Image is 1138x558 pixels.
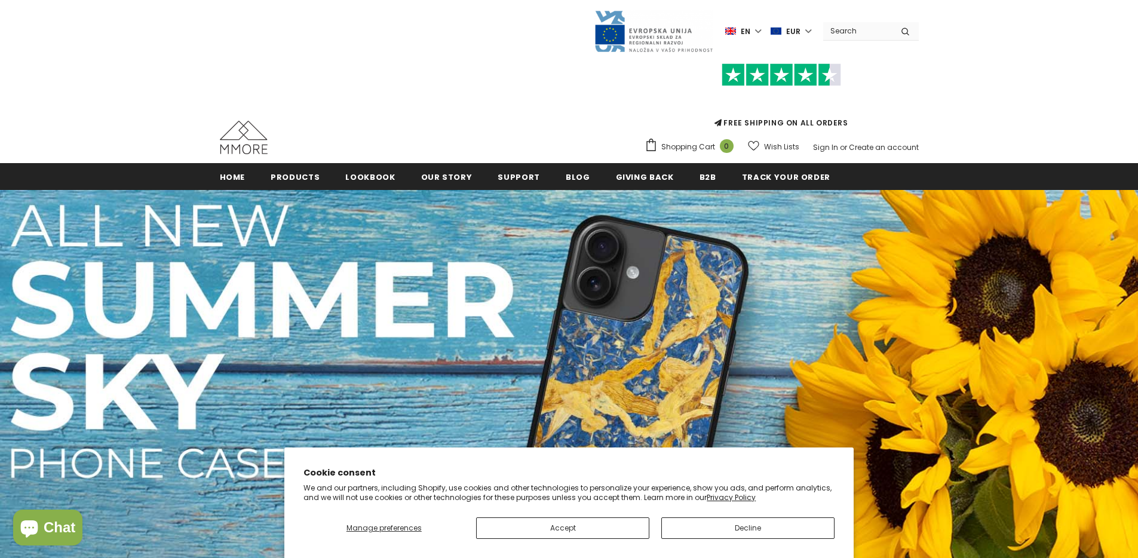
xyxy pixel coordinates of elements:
iframe: Customer reviews powered by Trustpilot [645,86,919,117]
a: Shopping Cart 0 [645,138,740,156]
span: Products [271,171,320,183]
img: MMORE Cases [220,121,268,154]
inbox-online-store-chat: Shopify online store chat [10,510,86,548]
a: Create an account [849,142,919,152]
img: i-lang-1.png [725,26,736,36]
img: Javni Razpis [594,10,713,53]
img: Trust Pilot Stars [722,63,841,87]
span: EUR [786,26,800,38]
a: Sign In [813,142,838,152]
a: Privacy Policy [707,492,756,502]
a: B2B [700,163,716,190]
p: We and our partners, including Shopify, use cookies and other technologies to personalize your ex... [303,483,835,502]
a: Our Story [421,163,473,190]
button: Manage preferences [303,517,464,539]
a: Lookbook [345,163,395,190]
span: Manage preferences [346,523,422,533]
span: B2B [700,171,716,183]
span: Lookbook [345,171,395,183]
span: Home [220,171,246,183]
h2: Cookie consent [303,467,835,479]
button: Decline [661,517,835,539]
span: Blog [566,171,590,183]
span: Wish Lists [764,141,799,153]
a: Blog [566,163,590,190]
span: 0 [720,139,734,153]
span: or [840,142,847,152]
button: Accept [476,517,649,539]
span: support [498,171,540,183]
a: Javni Razpis [594,26,713,36]
span: en [741,26,750,38]
span: Shopping Cart [661,141,715,153]
a: support [498,163,540,190]
span: Track your order [742,171,830,183]
span: FREE SHIPPING ON ALL ORDERS [645,69,919,128]
span: Giving back [616,171,674,183]
a: Giving back [616,163,674,190]
span: Our Story [421,171,473,183]
a: Home [220,163,246,190]
a: Track your order [742,163,830,190]
a: Wish Lists [748,136,799,157]
a: Products [271,163,320,190]
input: Search Site [823,22,892,39]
